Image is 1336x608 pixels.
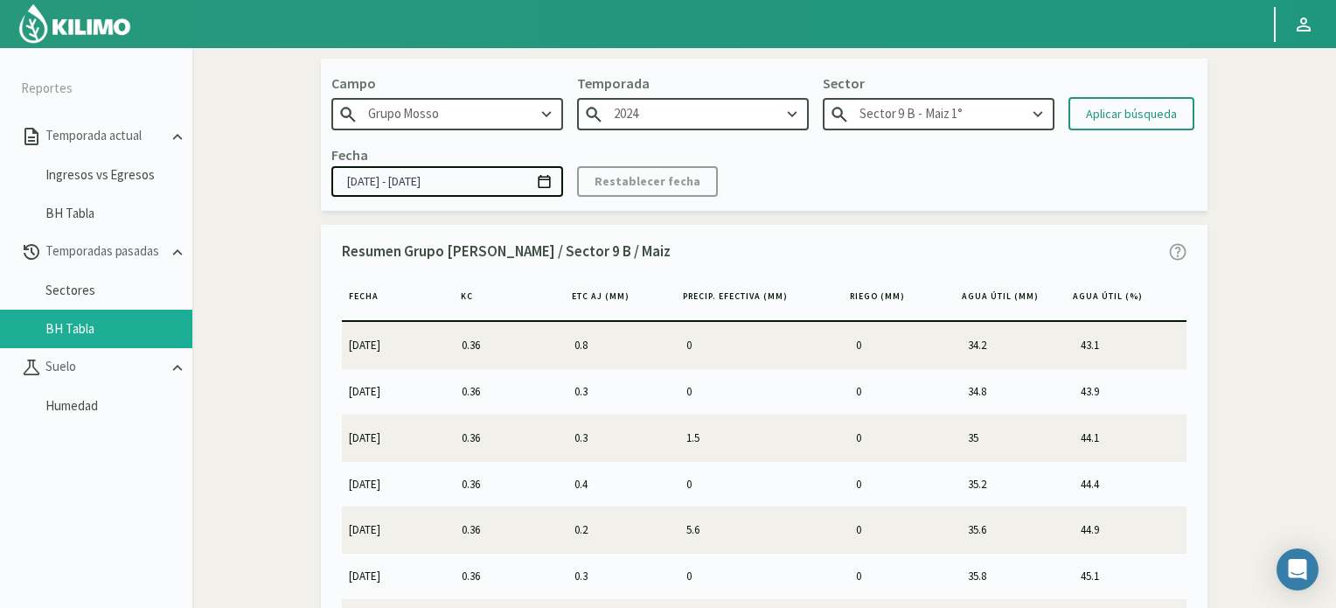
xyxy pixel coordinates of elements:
a: BH Tabla [45,321,192,337]
td: 0 [679,461,848,507]
div: Aplicar búsqueda [1086,105,1177,123]
td: [DATE] [342,554,455,599]
td: [DATE] [342,415,455,460]
th: Riego (MM) [843,283,955,321]
div: Open Intercom Messenger [1277,549,1319,591]
td: 0.36 [455,415,567,460]
input: Escribe para buscar [823,98,1054,130]
p: Resumen Grupo [PERSON_NAME] / Sector 9 B / Maiz [342,241,671,263]
p: Temporada actual [42,126,168,146]
td: 0.36 [455,554,567,599]
td: 35.6 [961,507,1074,553]
td: 34.8 [961,368,1074,414]
td: 0.36 [455,322,567,367]
td: 0.36 [455,461,567,507]
a: BH Tabla [45,206,192,221]
th: KC [454,283,565,321]
td: 44.4 [1074,461,1186,507]
td: 0 [849,368,962,414]
td: 0 [679,322,848,367]
p: Sector [823,73,1054,94]
td: 0.36 [455,507,567,553]
td: [DATE] [342,461,455,507]
input: dd/mm/yyyy - dd/mm/yyyy [331,166,563,197]
td: 0.4 [567,461,680,507]
td: 0 [849,322,962,367]
th: Agua útil (MM) [955,283,1067,321]
td: 0.8 [567,322,680,367]
p: Fecha [331,144,368,165]
td: 45.1 [1074,554,1186,599]
p: Campo [331,73,563,94]
td: 44.9 [1074,507,1186,553]
td: 0 [849,507,962,553]
td: [DATE] [342,507,455,553]
td: 0 [849,415,962,460]
td: 43.9 [1074,368,1186,414]
td: 35.2 [961,461,1074,507]
td: 0.3 [567,368,680,414]
td: 35 [961,415,1074,460]
td: 0.36 [455,368,567,414]
p: Suelo [42,357,168,377]
p: Temporadas pasadas [42,241,168,262]
td: 0 [679,368,848,414]
td: 0 [679,554,848,599]
a: Humedad [45,398,192,414]
td: 5.6 [679,507,848,553]
button: Aplicar búsqueda [1068,97,1194,130]
th: ETc aj (MM) [565,283,676,321]
td: 0.3 [567,415,680,460]
td: 44.1 [1074,415,1186,460]
td: 43.1 [1074,322,1186,367]
a: Ingresos vs Egresos [45,167,192,183]
td: 0.3 [567,554,680,599]
td: [DATE] [342,368,455,414]
a: Sectores [45,283,192,298]
img: Kilimo [17,3,132,45]
input: Escribe para buscar [577,98,809,130]
p: Temporada [577,73,809,94]
td: 0 [849,554,962,599]
td: 1.5 [679,415,848,460]
th: Precip. Efectiva (MM) [676,283,843,321]
td: 0 [849,461,962,507]
td: 35.8 [961,554,1074,599]
th: Agua Útil (%) [1066,283,1178,321]
input: Escribe para buscar [331,98,563,130]
td: 34.2 [961,322,1074,367]
td: [DATE] [342,322,455,367]
th: Fecha [342,283,454,321]
td: 0.2 [567,507,680,553]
